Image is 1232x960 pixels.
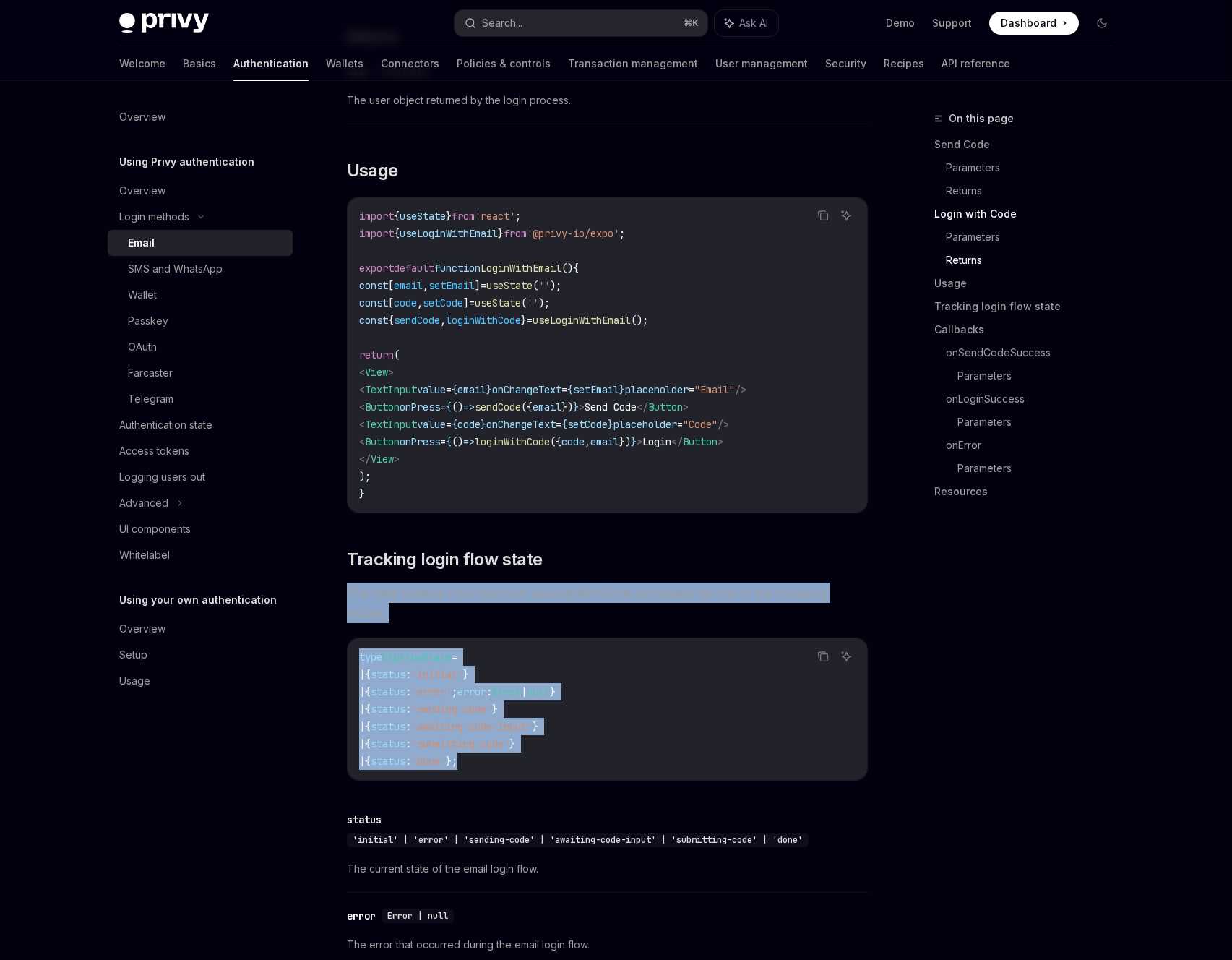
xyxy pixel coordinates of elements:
span: ] [475,279,481,292]
button: Ask AI [715,10,778,36]
span: (); [631,314,648,327]
span: ( [394,348,400,361]
span: email [590,435,619,448]
span: { [388,314,394,327]
span: sendCode [394,314,440,327]
span: { [365,703,371,716]
span: = [689,383,694,396]
span: loginWithCode [446,314,521,327]
span: </ [359,453,371,466]
span: } [446,210,452,223]
span: } [619,383,625,396]
span: LoginWithEmail [481,262,561,275]
span: > [579,400,585,413]
a: Returns [946,179,1125,202]
a: Whitelabel [108,542,293,568]
span: TextInput [365,418,417,431]
button: Ask AI [837,206,856,225]
a: Overview [108,104,293,130]
button: Ask AI [837,647,856,666]
span: > [683,400,689,413]
a: Connectors [381,46,439,81]
span: > [637,435,642,448]
span: = [446,383,452,396]
span: { [561,418,567,431]
a: UI components [108,516,293,542]
span: Error [492,685,521,698]
span: } [492,703,498,716]
span: Button [683,435,718,448]
a: Dashboard [989,12,1079,35]
span: | [359,737,365,750]
a: Policies & controls [457,46,551,81]
span: const [359,279,388,292]
span: }) [561,400,573,413]
span: , [585,435,590,448]
div: Email [128,234,155,252]
span: : [405,737,411,750]
div: Wallet [128,286,157,304]
span: loginWithCode [475,435,550,448]
span: The error that occurred during the email login flow. [347,936,868,953]
span: placeholder [625,383,689,396]
span: | [359,755,365,768]
a: Security [825,46,866,81]
div: SMS and WhatsApp [128,260,223,278]
span: } [486,383,492,396]
a: Parameters [957,411,1125,434]
span: }; [446,755,457,768]
a: Logging users out [108,464,293,490]
span: , [440,314,446,327]
span: useState [486,279,533,292]
span: } [498,227,504,240]
span: const [359,296,388,309]
span: setEmail [573,383,619,396]
span: { [365,685,371,698]
span: View [365,366,388,379]
a: Callbacks [934,318,1125,341]
span: from [504,227,527,240]
span: => [463,435,475,448]
span: Tracking login flow state [347,548,543,571]
span: '@privy-io/expo' [527,227,619,240]
span: Usage [347,159,398,182]
span: { [365,737,371,750]
a: Authentication state [108,412,293,438]
span: /> [718,418,729,431]
span: Error | null [387,910,448,922]
div: OAuth [128,338,157,356]
span: Button [648,400,683,413]
span: = [440,435,446,448]
span: } [631,435,637,448]
div: Passkey [128,312,168,330]
span: The current state of the email login flow. [347,860,868,878]
span: } [533,720,538,733]
a: Parameters [957,364,1125,387]
span: 'submitting-code' [411,737,509,750]
div: Telegram [128,390,173,408]
span: { [446,400,452,413]
span: > [718,435,723,448]
span: Dashboard [1001,16,1056,30]
span: } [573,400,579,413]
span: = [677,418,683,431]
a: Wallet [108,282,293,308]
a: Telegram [108,386,293,412]
span: < [359,383,365,396]
a: Recipes [884,46,924,81]
a: Welcome [119,46,165,81]
span: } [608,418,613,431]
a: Basics [183,46,216,81]
a: Tracking login flow state [934,295,1125,318]
div: Login methods [119,208,189,226]
span: = [481,279,486,292]
a: Support [932,16,972,30]
span: | [521,685,527,698]
span: onChangeText [492,383,561,396]
span: onPress [400,400,440,413]
span: '' [538,279,550,292]
span: Send Code [585,400,637,413]
span: The user object returned by the login process. [347,92,868,109]
span: return [359,348,394,361]
span: => [463,400,475,413]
